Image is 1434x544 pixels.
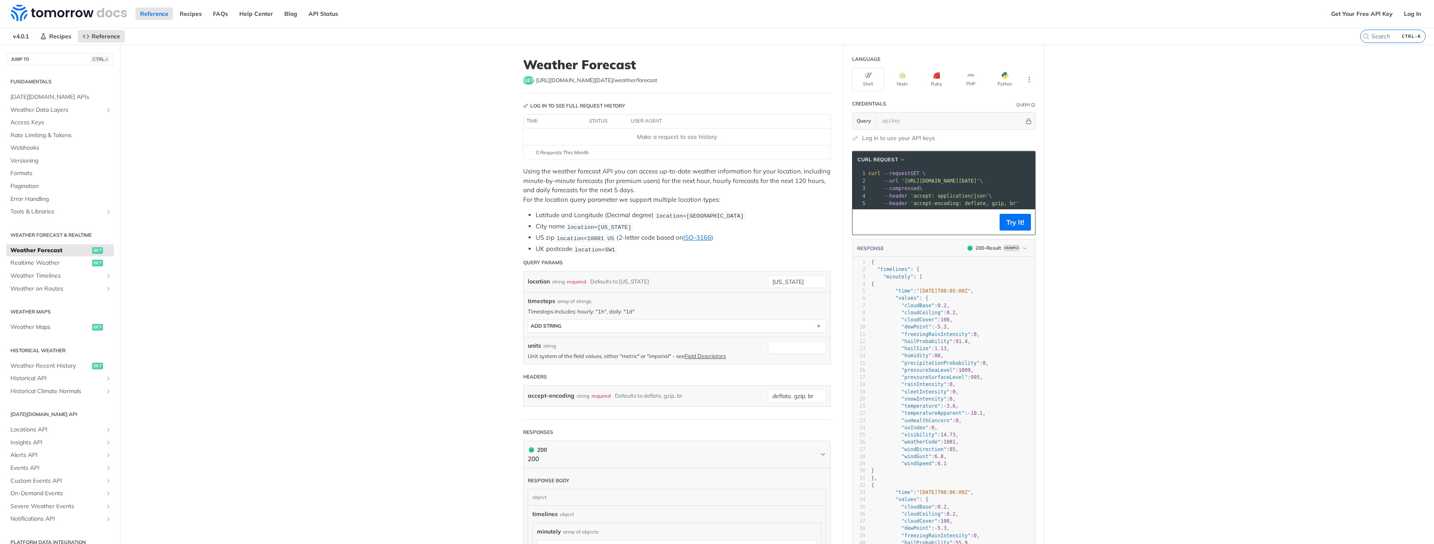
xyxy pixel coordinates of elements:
div: 23 [852,417,865,424]
span: Versioning [10,157,112,165]
span: Insights API [10,439,103,447]
span: 0 Requests This Month [536,149,589,156]
span: timesteps [528,297,555,306]
span: "sleetIntensity" [901,389,950,395]
span: --url [883,178,898,184]
span: --header [883,193,908,199]
span: : , [871,439,959,445]
li: US zip (2-letter code based on ) [536,233,831,243]
span: : , [871,396,955,402]
a: Log In [1399,8,1426,20]
span: : , [871,367,974,373]
div: 6 [852,295,865,302]
div: 1 [852,170,867,177]
span: CTRL-/ [91,56,109,63]
div: required [592,390,611,402]
span: "uvIndex" [901,425,928,431]
span: : { [871,295,928,301]
span: - [935,324,938,330]
a: Weather on RoutesShow subpages for Weather on Routes [6,283,114,295]
span: : , [871,381,955,387]
span: cURL Request [857,156,898,163]
a: Reference [135,8,173,20]
span: Weather Data Layers [10,106,103,114]
span: --header [883,201,908,206]
a: Events APIShow subpages for Events API [6,462,114,474]
a: Rate Limiting & Tokens [6,129,114,142]
span: "hailSize" [901,346,931,351]
button: Try It! [1000,214,1031,231]
span: "timelines" [877,266,910,272]
span: Events API [10,464,103,472]
a: Severe Weather EventsShow subpages for Severe Weather Events [6,500,114,513]
div: 5 [852,288,865,295]
span: 85 [950,446,955,452]
div: 4 [852,281,865,288]
span: : , [871,353,944,358]
span: "uvHealthConcern" [901,418,953,424]
i: Information [1031,103,1035,107]
h2: Fundamentals [6,78,114,85]
svg: Key [523,103,528,108]
span: 0 [955,418,958,424]
div: array of strings [557,298,592,305]
span: [DATE][DOMAIN_NAME] APIs [10,93,112,101]
span: Weather Timelines [10,272,103,280]
span: "pressureSeaLevel" [901,367,955,373]
a: FAQs [208,8,233,20]
div: 15 [852,360,865,367]
span: "windGust" [901,454,931,459]
span: 14.73 [940,432,955,438]
span: : , [871,317,953,323]
div: string [543,342,556,350]
div: 13 [852,345,865,352]
span: 0 [974,331,977,337]
h2: Weather Forecast & realtime [6,231,114,239]
div: 2 [852,266,865,273]
div: string [577,390,589,402]
div: 16 [852,367,865,374]
span: Tools & Libraries [10,208,103,216]
a: Log in to use your API keys [862,134,935,143]
span: 'accept: application/json' [910,193,989,199]
div: 22 [852,410,865,417]
a: Webhooks [6,142,114,154]
span: Weather Recent History [10,362,90,370]
span: 100 [940,317,950,323]
li: Latitude and Longitude (Decimal degree) [536,211,831,220]
div: Defaults to deflate, gzip, br [615,390,682,402]
span: Access Keys [10,118,112,127]
li: City name [536,222,831,231]
span: "[DATE]T08:05:00Z" [916,288,970,294]
p: 200 [528,454,547,464]
button: RESPONSE [857,244,884,253]
span: 0 [983,360,985,366]
span: 0.2 [947,310,956,316]
span: : , [871,324,950,330]
th: time [524,115,586,128]
span: } [871,468,874,474]
div: Language [852,55,880,63]
div: 24 [852,424,865,431]
th: user agent [628,115,814,128]
span: : , [871,454,947,459]
button: Show subpages for Insights API [105,439,112,446]
span: 3.6 [947,403,956,409]
h2: [DATE][DOMAIN_NAME] API [6,411,114,418]
div: 1 [852,259,865,266]
span: - [968,410,970,416]
div: 200 [528,445,547,454]
div: 7 [852,302,865,309]
a: Error Handling [6,193,114,206]
span: "temperature" [901,403,940,409]
span: Error Handling [10,195,112,203]
div: 20 [852,396,865,403]
div: Response body [528,477,569,484]
span: "freezingRainIntensity" [901,331,970,337]
button: Show subpages for Notifications API [105,516,112,522]
span: "precipitationProbability" [901,360,980,366]
span: "minutely" [883,274,913,280]
span: : , [871,338,971,344]
div: 27 [852,446,865,453]
button: Show subpages for Weather Data Layers [105,107,112,113]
